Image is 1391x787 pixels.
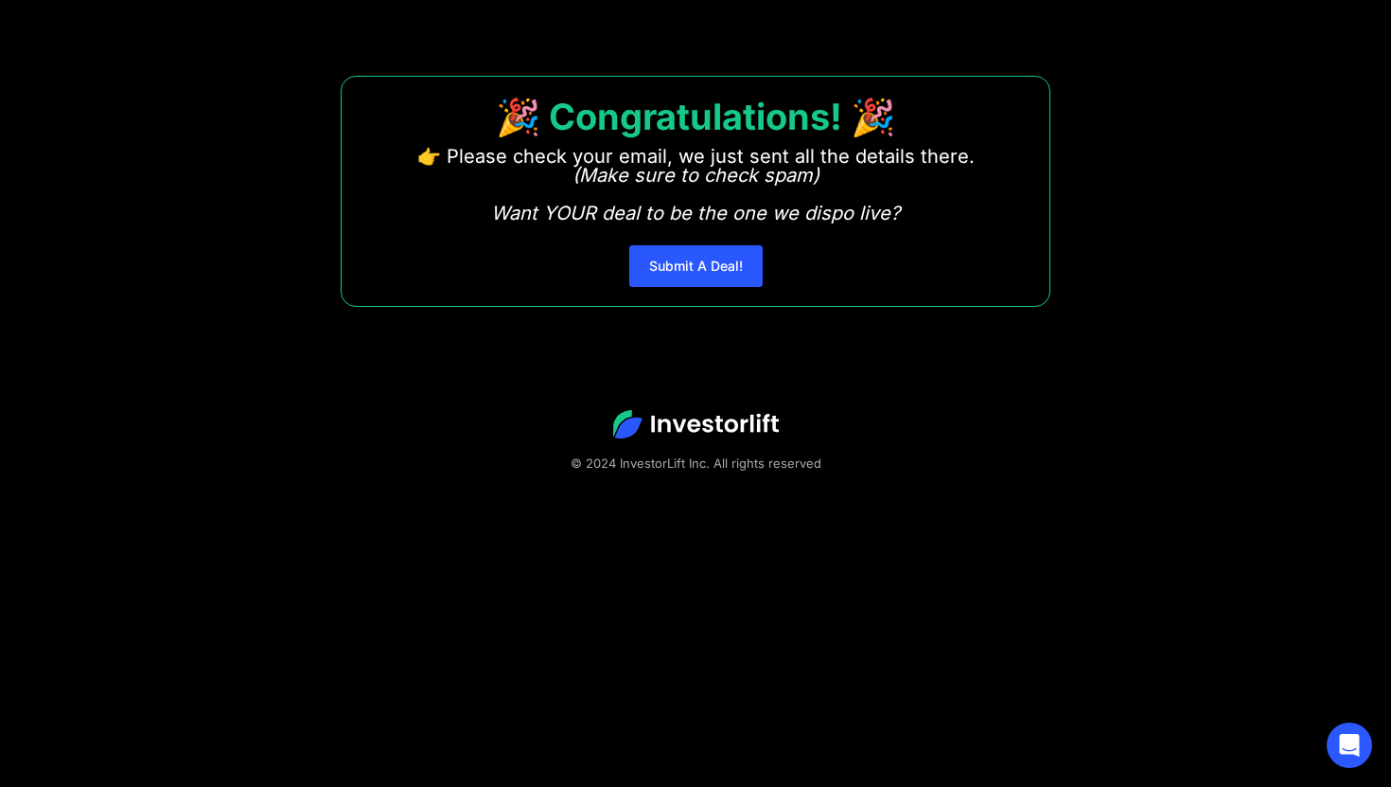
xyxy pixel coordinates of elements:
[491,164,900,224] em: (Make sure to check spam) Want YOUR deal to be the one we dispo live?
[1327,723,1372,768] div: Open Intercom Messenger
[629,245,763,287] a: Submit A Deal!
[417,147,975,223] p: 👉 Please check your email, we just sent all the details there. ‍
[66,454,1325,473] div: © 2024 InvestorLift Inc. All rights reserved
[496,95,895,138] strong: 🎉 Congratulations! 🎉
